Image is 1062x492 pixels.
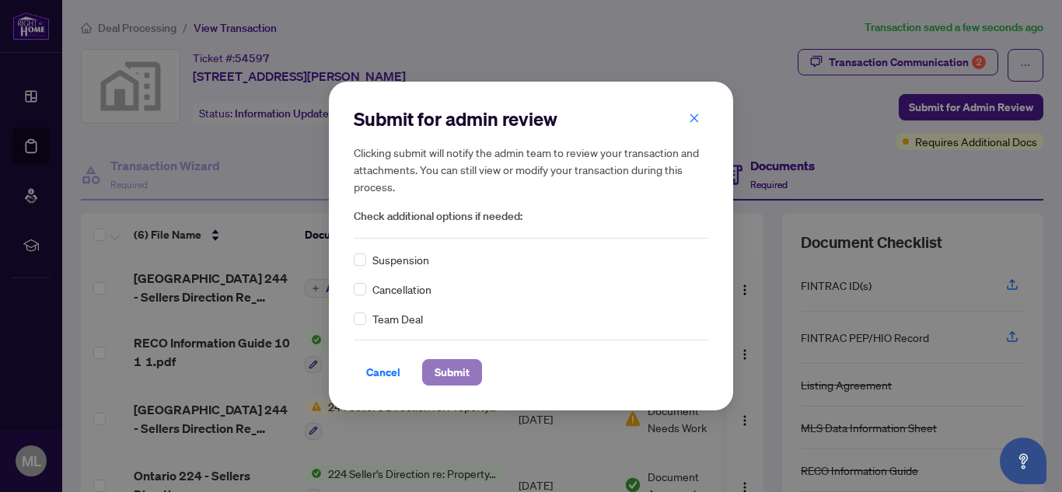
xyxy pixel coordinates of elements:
[354,106,708,131] h2: Submit for admin review
[354,359,413,386] button: Cancel
[354,208,708,225] span: Check additional options if needed:
[366,360,400,385] span: Cancel
[354,144,708,195] h5: Clicking submit will notify the admin team to review your transaction and attachments. You can st...
[689,113,700,124] span: close
[422,359,482,386] button: Submit
[372,251,429,268] span: Suspension
[372,281,431,298] span: Cancellation
[372,310,423,327] span: Team Deal
[1000,438,1046,484] button: Open asap
[435,360,470,385] span: Submit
